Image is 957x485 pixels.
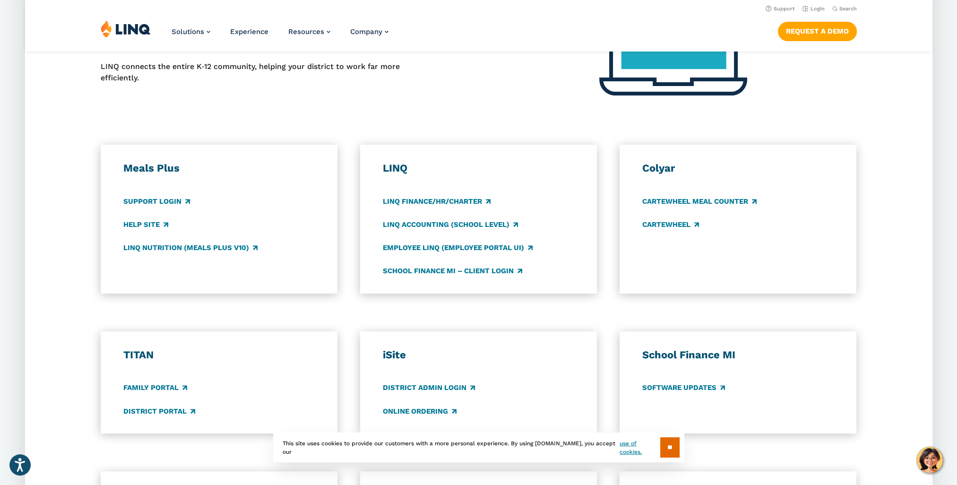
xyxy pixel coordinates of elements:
span: Company [350,27,382,36]
button: Hello, have a question? Let’s chat. [916,447,943,473]
a: CARTEWHEEL Meal Counter [642,196,757,207]
p: LINQ connects the entire K‑12 community, helping your district to work far more efficiently. [101,61,403,84]
a: Experience [230,27,268,36]
a: Login [802,6,824,12]
h3: TITAN [123,348,315,362]
nav: Utility Navigation [25,3,932,13]
nav: Button Navigation [777,20,856,41]
a: Request a Demo [777,22,856,41]
a: LINQ Accounting (school level) [383,219,518,230]
a: Support Login [123,196,190,207]
a: District Portal [123,406,195,416]
nav: Primary Navigation [172,20,388,51]
a: Company [350,27,388,36]
button: Open Search Bar [832,5,856,12]
h3: School Finance MI [642,348,834,362]
h3: iSite [383,348,574,362]
a: Family Portal [123,383,187,393]
a: LINQ Finance/HR/Charter [383,196,491,207]
span: Solutions [172,27,204,36]
a: Software Updates [642,383,725,393]
a: Employee LINQ (Employee Portal UI) [383,242,533,253]
span: Search [839,6,856,12]
a: District Admin Login [383,383,475,393]
a: Support [765,6,794,12]
a: use of cookies. [620,439,660,456]
h3: Colyar [642,162,834,175]
div: This site uses cookies to provide our customers with a more personal experience. By using [DOMAIN... [273,433,684,462]
a: Help Site [123,219,168,230]
h3: LINQ [383,162,574,175]
h3: Meals Plus [123,162,315,175]
a: LINQ Nutrition (Meals Plus v10) [123,242,258,253]
a: Resources [288,27,330,36]
img: LINQ | K‑12 Software [101,20,151,38]
span: Resources [288,27,324,36]
a: School Finance MI – Client Login [383,266,522,276]
a: Solutions [172,27,210,36]
a: CARTEWHEEL [642,219,699,230]
a: Online Ordering [383,406,457,416]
